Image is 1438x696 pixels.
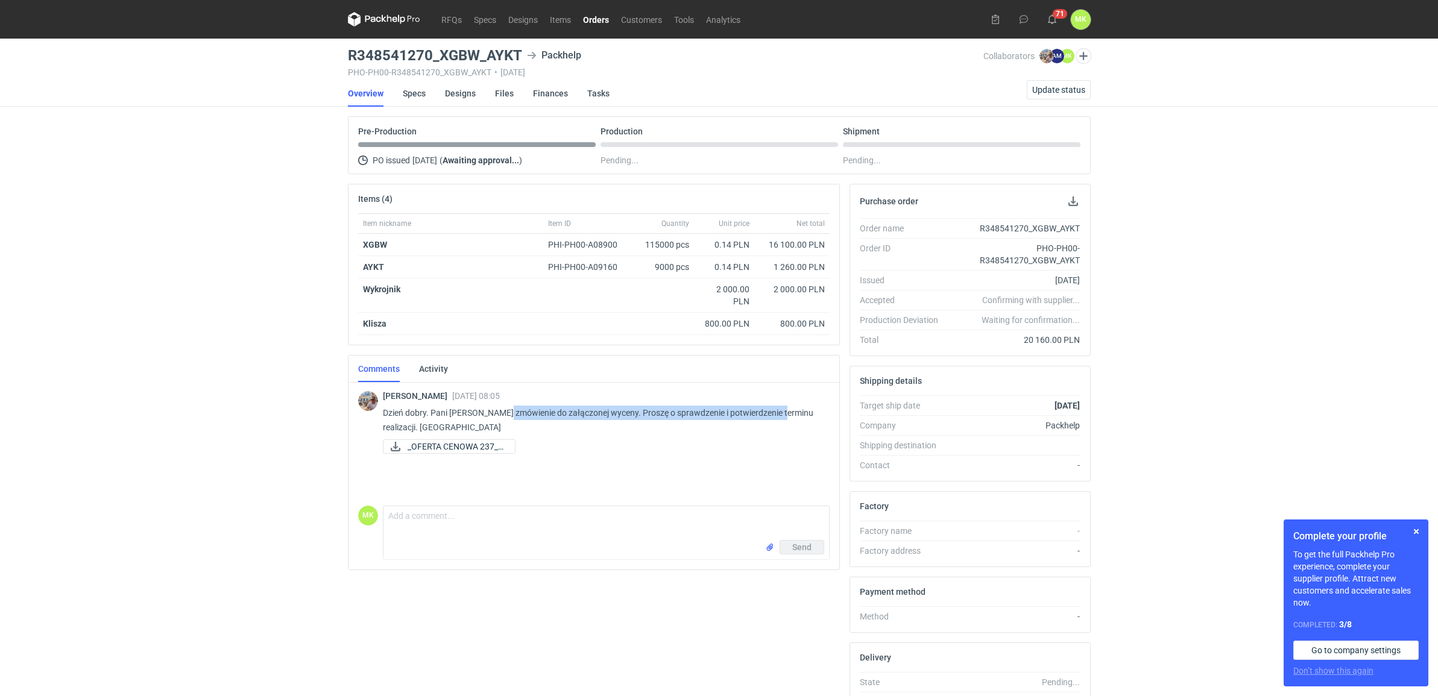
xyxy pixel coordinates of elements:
div: Martyna Kasperska [358,506,378,525]
div: - [948,545,1080,557]
div: Packhelp [948,419,1080,431]
h2: Delivery [860,653,891,662]
div: Production Deviation [860,314,948,326]
a: Tasks [587,80,610,107]
span: Quantity [661,219,689,228]
div: State [860,676,948,688]
div: Method [860,610,948,622]
strong: 3 / 8 [1339,619,1352,629]
h2: Factory [860,501,889,511]
p: Dzień dobry. Pani [PERSON_NAME] zmówienie do załączonej wyceny. Proszę o sprawdzenie i potwierdze... [383,406,820,434]
div: 0.14 PLN [699,239,749,251]
img: Michał Palasek [1039,49,1054,63]
span: Update status [1032,86,1085,94]
p: Shipment [843,127,880,136]
div: Michał Palasek [358,391,378,411]
span: _OFERTA CENOWA 237_E... [408,440,505,453]
span: [PERSON_NAME] [383,391,452,401]
a: Overview [348,80,383,107]
button: Update status [1027,80,1091,99]
strong: AYKT [363,262,384,272]
div: PO issued [358,153,596,168]
span: Send [792,543,812,551]
div: 1 260.00 PLN [759,261,825,273]
span: [DATE] 08:05 [452,391,500,401]
div: Shipping destination [860,439,948,451]
div: 2 000.00 PLN [759,283,825,295]
div: Martyna Kasperska [1071,10,1091,30]
div: 2 000.00 PLN [699,283,749,307]
em: Confirming with supplier... [982,295,1080,305]
em: Waiting for confirmation... [982,314,1080,326]
a: Comments [358,356,400,382]
button: Don’t show this again [1293,665,1373,677]
div: Contact [860,459,948,471]
div: Completed: [1293,618,1419,631]
div: 115000 pcs [634,234,694,256]
strong: Wykrojnik [363,284,400,294]
div: PHO-PH00-R348541270_XGBW_AYKT [948,242,1080,266]
div: R348541270_XGBW_AYKT [948,222,1080,234]
div: _OFERTA CENOWA 237_E2 Packhelp Spółka Akcy -__ CATU - 4, 5.pdf_.pdf [383,439,503,454]
div: Order ID [860,242,948,266]
div: Factory name [860,525,948,537]
div: Pending... [843,153,1080,168]
div: Target ship date [860,400,948,412]
a: Finances [533,80,568,107]
div: PHO-PH00-R348541270_XGBW_AYKT [DATE] [348,67,984,77]
div: PHI-PH00-A09160 [548,261,629,273]
div: Order name [860,222,948,234]
figcaption: MK [1060,49,1074,63]
div: 20 160.00 PLN [948,334,1080,346]
div: [DATE] [948,274,1080,286]
a: Specs [403,80,426,107]
h2: Items (4) [358,194,393,204]
span: Collaborators [983,51,1035,61]
div: Factory address [860,545,948,557]
p: Production [601,127,643,136]
a: Go to company settings [1293,641,1419,660]
div: Packhelp [527,48,581,63]
span: Item ID [548,219,571,228]
figcaption: AM [1050,49,1064,63]
div: 0.14 PLN [699,261,749,273]
a: Specs [468,12,502,27]
span: ) [519,155,522,165]
button: 71 [1042,10,1062,29]
div: 800.00 PLN [759,318,825,330]
a: Tools [668,12,700,27]
strong: Klisza [363,319,386,328]
button: Send [780,540,824,554]
button: Edit collaborators [1075,48,1091,64]
a: _OFERTA CENOWA 237_E... [383,439,516,454]
a: Activity [419,356,448,382]
span: Item nickname [363,219,411,228]
span: • [494,67,497,77]
h2: Shipping details [860,376,922,386]
button: Skip for now [1409,524,1424,539]
div: Total [860,334,948,346]
svg: Packhelp Pro [348,12,420,27]
button: Download PO [1066,194,1080,208]
p: To get the full Packhelp Pro experience, complete your supplier profile. Attract new customers an... [1293,548,1419,609]
span: Pending... [601,153,639,168]
a: Items [544,12,577,27]
figcaption: MK [1071,10,1091,30]
em: Pending... [1042,677,1080,687]
a: Designs [502,12,544,27]
h3: R348541270_XGBW_AYKT [348,48,522,63]
div: 9000 pcs [634,256,694,278]
div: Company [860,419,948,431]
a: Files [495,80,514,107]
p: Pre-Production [358,127,417,136]
strong: Awaiting approval... [443,155,519,165]
div: Issued [860,274,948,286]
div: 800.00 PLN [699,318,749,330]
span: Net total [796,219,825,228]
h2: Payment method [860,587,926,597]
a: Analytics [700,12,746,27]
span: [DATE] [412,153,437,168]
strong: XGBW [363,240,387,249]
a: Customers [615,12,668,27]
div: - [948,610,1080,622]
